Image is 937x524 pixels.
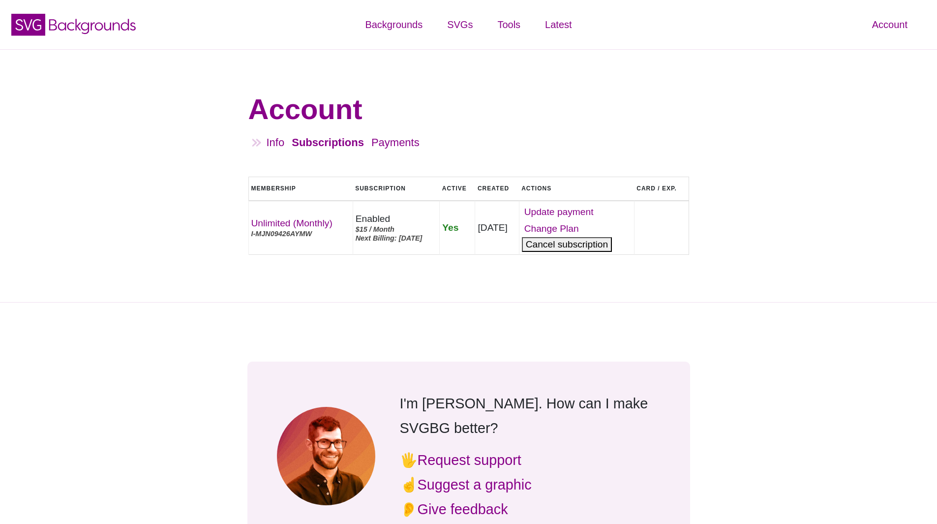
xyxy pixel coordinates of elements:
div: Next Billing: [DATE] [356,234,437,243]
p: 👂 [400,497,661,522]
th: Card / Exp. [634,177,689,200]
th: Membership [248,177,353,200]
div: ‌ [522,204,632,252]
th: Active [440,177,475,200]
button: Cancel [522,237,612,252]
p: I'm [PERSON_NAME]. How can I make SVGBG better? [400,391,661,440]
a: Update [522,204,632,220]
a: Account [860,10,920,39]
a: Give feedback [418,501,508,517]
nav: Account Navigation [248,133,689,158]
p: ☝ [400,472,661,497]
a: Unlimited (Monthly) [251,218,332,228]
th: Actions [519,177,634,200]
a: Latest [533,10,584,39]
a: Backgrounds [353,10,435,39]
span: Yes [442,222,458,233]
h1: Account [248,92,689,126]
div: [DATE] [478,222,516,234]
a: Suggest a graphic [418,477,532,493]
div: I-MJN09426AYMW [251,229,350,238]
a: Change Plan [522,220,632,237]
img: Matt Visiwig Headshot [277,407,375,505]
div: $15 / Month [356,225,437,234]
th: Subscription [353,177,440,200]
a: Info [267,136,285,149]
div: Enabled [356,213,437,225]
a: Subscriptions [292,136,364,149]
a: Request support [418,452,521,468]
a: SVGs [435,10,485,39]
p: 🖐 [400,448,661,472]
a: Tools [485,10,533,39]
a: Payments [371,136,420,149]
th: Created [475,177,519,200]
